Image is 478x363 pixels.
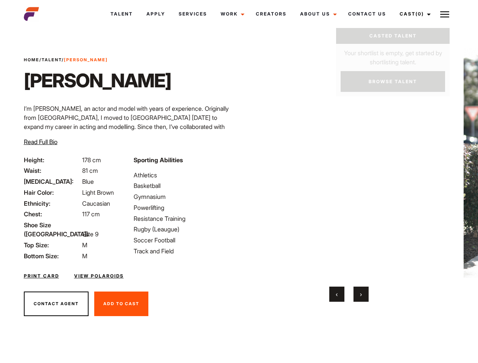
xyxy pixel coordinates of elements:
[336,290,338,298] span: Previous
[134,156,183,164] strong: Sporting Abilities
[103,301,139,306] span: Add To Cast
[336,28,450,44] a: Casted Talent
[82,189,114,196] span: Light Brown
[24,57,39,62] a: Home
[360,290,362,298] span: Next
[24,138,58,146] span: Read Full Bio
[24,251,81,261] span: Bottom Size:
[74,273,124,279] a: View Polaroids
[249,4,293,24] a: Creators
[82,200,110,207] span: Caucasian
[24,177,81,186] span: [MEDICAL_DATA]:
[24,188,81,197] span: Hair Color:
[134,214,234,223] li: Resistance Training
[134,247,234,256] li: Track and Field
[336,44,450,67] p: Your shortlist is empty, get started by shortlisting talent.
[134,236,234,245] li: Soccer Football
[341,71,445,92] a: Browse Talent
[24,220,81,239] span: Shoe Size ([GEOGRAPHIC_DATA]):
[134,181,234,190] li: Basketball
[64,57,108,62] strong: [PERSON_NAME]
[24,292,89,316] button: Contact Agent
[24,57,108,63] span: / /
[24,273,59,279] a: Print Card
[82,210,100,218] span: 117 cm
[24,199,81,208] span: Ethnicity:
[293,4,341,24] a: About Us
[94,292,148,316] button: Add To Cast
[257,48,441,278] video: Your browser does not support the video tag.
[82,156,101,164] span: 178 cm
[341,4,393,24] a: Contact Us
[134,171,234,180] li: Athletics
[214,4,249,24] a: Work
[393,4,435,24] a: Cast(0)
[172,4,214,24] a: Services
[82,241,87,249] span: M
[104,4,140,24] a: Talent
[24,155,81,164] span: Height:
[416,11,424,17] span: (0)
[42,57,62,62] a: Talent
[24,104,235,168] p: I’m [PERSON_NAME], an actor and model with years of experience. Originally from [GEOGRAPHIC_DATA]...
[24,69,171,92] h1: [PERSON_NAME]
[24,166,81,175] span: Waist:
[82,252,87,260] span: M
[82,230,98,238] span: Size 9
[134,225,234,234] li: Rugby (Leaugue)
[24,6,39,22] img: cropped-aefm-brand-fav-22-square.png
[82,178,94,185] span: Blue
[24,209,81,219] span: Chest:
[134,203,234,212] li: Powerlifting
[24,240,81,250] span: Top Size:
[24,137,58,146] button: Read Full Bio
[134,192,234,201] li: Gymnasium
[82,167,98,174] span: 81 cm
[140,4,172,24] a: Apply
[440,10,449,19] img: Burger icon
